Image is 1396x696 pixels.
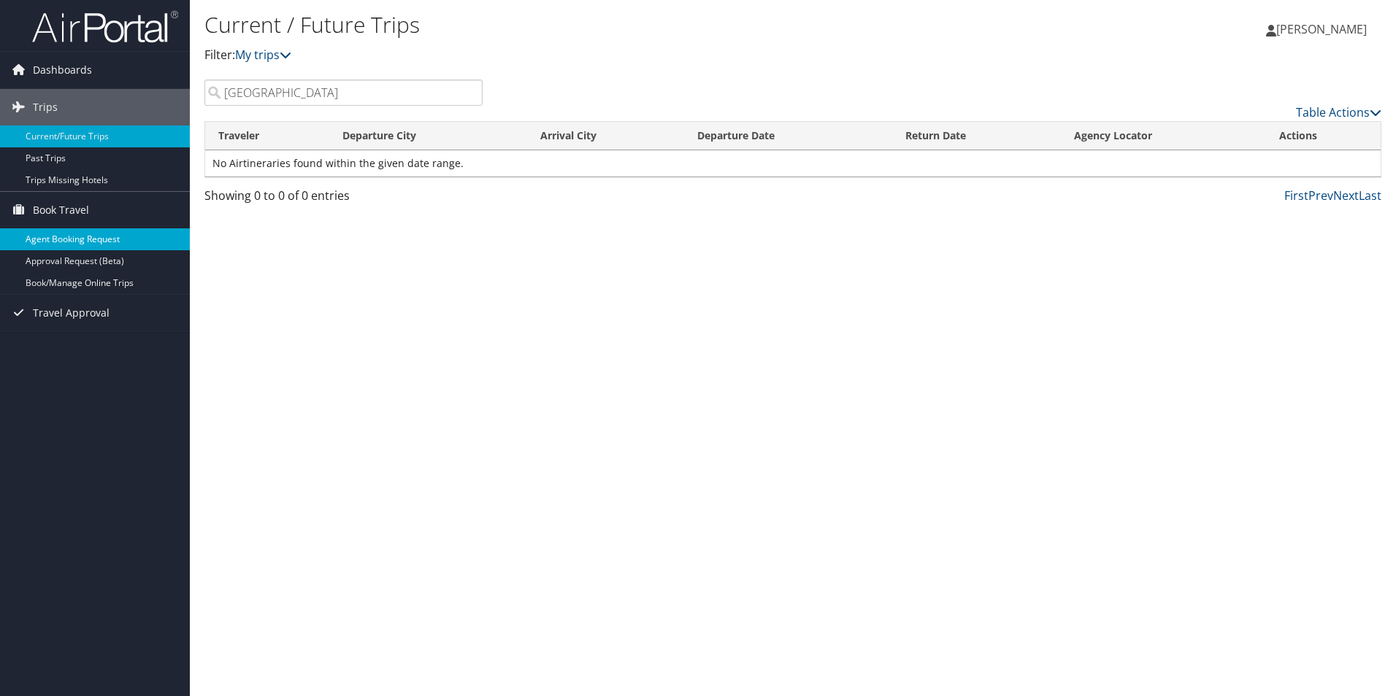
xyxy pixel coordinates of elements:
[1266,7,1381,51] a: [PERSON_NAME]
[1308,187,1333,204] a: Prev
[33,295,110,331] span: Travel Approval
[527,122,684,150] th: Arrival City: activate to sort column ascending
[33,89,58,125] span: Trips
[1359,187,1381,204] a: Last
[892,122,1061,150] th: Return Date: activate to sort column ascending
[235,47,291,63] a: My trips
[1276,21,1367,37] span: [PERSON_NAME]
[684,122,891,150] th: Departure Date: activate to sort column descending
[204,187,483,212] div: Showing 0 to 0 of 0 entries
[33,192,89,228] span: Book Travel
[329,122,527,150] th: Departure City: activate to sort column ascending
[1284,187,1308,204] a: First
[204,9,989,40] h1: Current / Future Trips
[1333,187,1359,204] a: Next
[32,9,178,44] img: airportal-logo.png
[205,150,1381,177] td: No Airtineraries found within the given date range.
[1296,104,1381,120] a: Table Actions
[205,122,329,150] th: Traveler: activate to sort column ascending
[1061,122,1266,150] th: Agency Locator: activate to sort column ascending
[204,80,483,106] input: Search Traveler or Arrival City
[33,52,92,88] span: Dashboards
[204,46,989,65] p: Filter:
[1266,122,1381,150] th: Actions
